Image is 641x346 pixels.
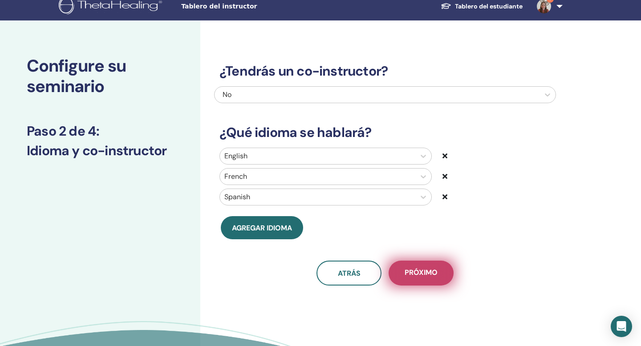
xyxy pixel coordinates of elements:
span: próximo [405,268,438,279]
img: graduation-cap-white.svg [441,2,451,10]
button: Agregar idioma [221,216,303,239]
h3: Idioma y co-instructor [27,143,174,159]
span: No [223,90,231,99]
h2: Configure su seminario [27,56,174,97]
h3: ¿Tendrás un co-instructor? [214,63,556,79]
button: atrás [316,261,381,286]
h3: Paso 2 de 4 : [27,123,174,139]
span: atrás [338,269,361,278]
h3: ¿Qué idioma se hablará? [214,125,556,141]
span: Agregar idioma [232,223,292,233]
div: Open Intercom Messenger [611,316,632,337]
span: Tablero del instructor [181,2,315,11]
button: próximo [389,261,454,286]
